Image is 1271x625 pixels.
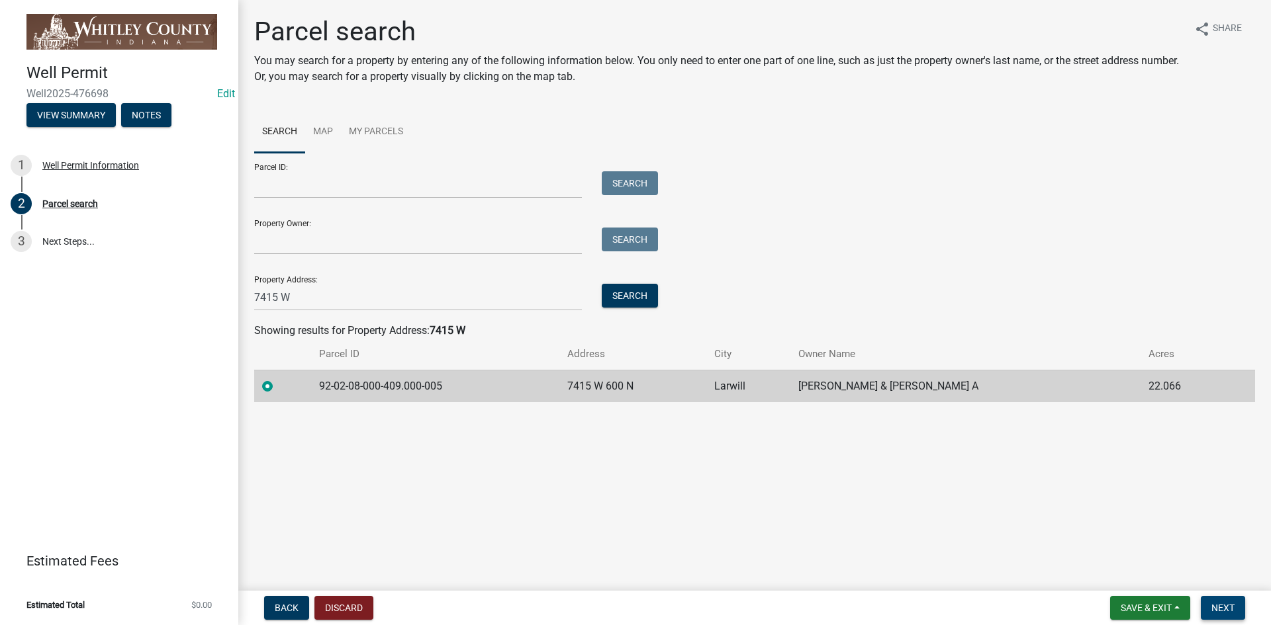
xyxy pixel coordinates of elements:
button: Back [264,596,309,620]
a: My Parcels [341,111,411,153]
a: Estimated Fees [11,548,217,574]
span: Well2025-476698 [26,87,212,100]
th: Acres [1141,339,1227,370]
button: View Summary [26,103,116,127]
button: Search [602,228,658,251]
wm-modal-confirm: Notes [121,111,171,122]
th: Address [559,339,706,370]
button: Search [602,171,658,195]
td: 7415 W 600 N [559,370,706,402]
wm-modal-confirm: Edit Application Number [217,87,235,100]
th: Owner Name [790,339,1141,370]
td: Larwill [706,370,790,402]
button: Discard [314,596,373,620]
th: City [706,339,790,370]
th: Parcel ID [311,339,559,370]
button: Next [1201,596,1245,620]
i: share [1194,21,1210,37]
p: You may search for a property by entering any of the following information below. You only need t... [254,53,1184,85]
button: Save & Exit [1110,596,1190,620]
span: Estimated Total [26,601,85,609]
a: Search [254,111,305,153]
td: [PERSON_NAME] & [PERSON_NAME] A [790,370,1141,402]
img: Whitley County, Indiana [26,14,217,50]
a: Map [305,111,341,153]
h1: Parcel search [254,16,1184,48]
wm-modal-confirm: Summary [26,111,116,122]
button: Search [602,284,658,308]
div: Well Permit Information [42,161,139,170]
h4: Well Permit [26,63,228,83]
a: Edit [217,87,235,100]
div: Showing results for Property Address: [254,323,1255,339]
span: Save & Exit [1121,603,1172,613]
span: Back [275,603,299,613]
span: Share [1213,21,1242,37]
button: shareShare [1184,16,1252,42]
div: 1 [11,155,32,176]
td: 22.066 [1141,370,1227,402]
span: $0.00 [191,601,212,609]
strong: 7415 W [430,324,465,337]
div: Parcel search [42,199,98,208]
div: 2 [11,193,32,214]
div: 3 [11,231,32,252]
td: 92-02-08-000-409.000-005 [311,370,559,402]
button: Notes [121,103,171,127]
span: Next [1211,603,1235,613]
